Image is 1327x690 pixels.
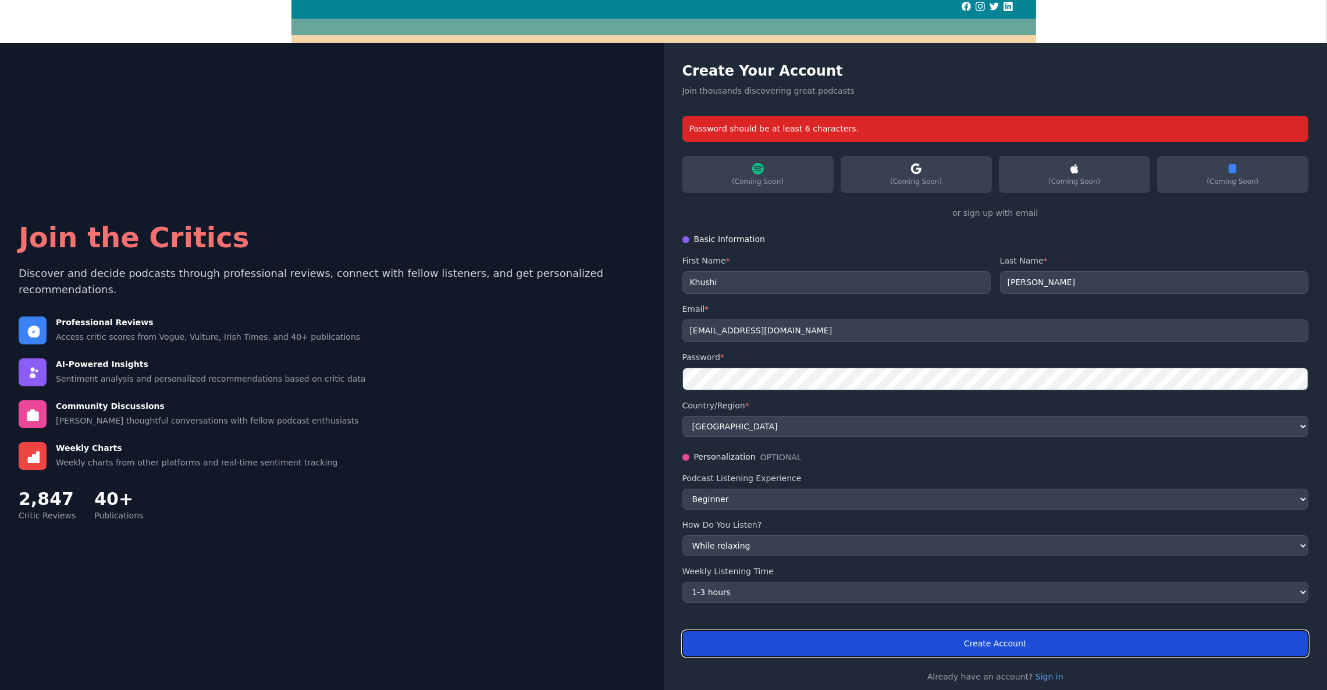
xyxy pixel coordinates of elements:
div: or sign up with email [682,207,1309,219]
h3: Basic Information [694,233,766,246]
label: Podcast Listening Experience [682,472,1309,484]
label: How Do You Listen? [682,519,1309,531]
div: Critic Reviews [19,510,76,521]
span: (Coming Soon) [1164,177,1301,186]
p: Join thousands discovering great podcasts [682,85,1309,97]
label: First Name [682,255,991,266]
label: Email [682,303,1309,315]
p: Discover and decide podcasts through professional reviews, connect with fellow listeners, and get... [19,265,645,298]
label: Password [682,351,1309,363]
button: (Coming Soon) [1157,156,1308,193]
p: Sentiment analysis and personalized recommendations based on critic data [56,373,366,385]
span: (Coming Soon) [1006,177,1143,186]
label: Weekly Listening Time [682,565,1309,577]
div: Publications [94,510,143,521]
button: (Coming Soon) [999,156,1150,193]
h3: Personalization [694,451,756,463]
div: 2,847 [19,489,76,510]
span: OPTIONAL [760,451,802,463]
p: [PERSON_NAME] thoughtful conversations with fellow podcast enthusiasts [56,415,359,426]
span: (Coming Soon) [689,177,827,186]
button: (Coming Soon) [841,156,992,193]
h3: Community Discussions [56,400,359,412]
p: Already have an account? [682,671,1309,682]
button: (Coming Soon) [682,156,834,193]
h3: AI-Powered Insights [56,358,366,371]
label: Last Name [1000,255,1308,266]
p: Access critic scores from Vogue, Vulture, Irish Times, and 40+ publications [56,331,360,343]
span: (Coming Soon) [848,177,985,186]
a: Sign in [1036,672,1063,681]
div: 40+ [94,489,143,510]
h2: Create Your Account [682,62,1309,80]
h1: Join the Critics [19,223,645,251]
p: Weekly charts from other platforms and real-time sentiment tracking [56,457,337,468]
h3: Professional Reviews [56,316,360,329]
label: Country/Region [682,400,1309,411]
div: Password should be at least 6 characters. [682,116,1309,142]
button: Create Account [682,631,1309,657]
h3: Weekly Charts [56,442,337,454]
